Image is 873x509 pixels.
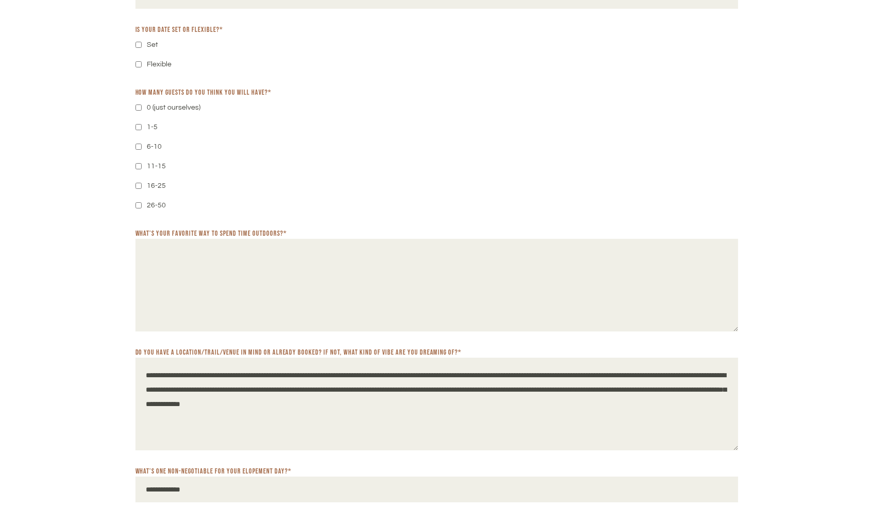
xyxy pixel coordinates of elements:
label: What’s your favorite way to spend time outdoors? [135,229,287,238]
label: Do you have a location/trail/venue in mind or already booked? If not, what kind of vibe are you d... [135,348,462,357]
label: 26-50 [147,198,166,213]
label: 1-5 [147,120,158,134]
label: Set [147,38,158,52]
label: What’s one non-negotiable for your elopement day? [135,467,292,476]
label: 0 (just ourselves) [147,100,200,115]
label: How many guests do you think you will have? [135,88,271,97]
label: Is your date set or flexible? [135,25,223,34]
label: 16-25 [147,179,166,193]
label: 6-10 [147,139,162,154]
label: Flexible [147,57,172,72]
label: 11-15 [147,159,166,173]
